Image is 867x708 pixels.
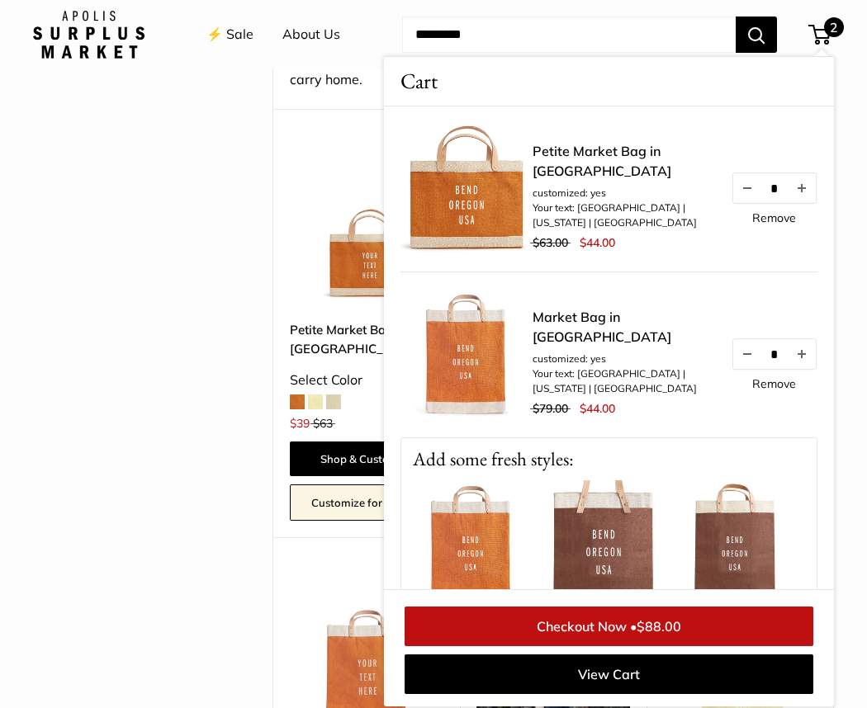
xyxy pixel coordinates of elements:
p: Add some fresh styles: [401,438,817,480]
a: Remove [752,212,796,224]
span: $63.00 [533,235,568,250]
button: Search [736,17,777,53]
a: View Cart [405,654,813,694]
li: customized: yes [533,186,714,201]
a: 2 [810,25,831,45]
span: $44.00 [580,401,615,416]
a: Petite Market Bag in [GEOGRAPHIC_DATA] [533,141,714,181]
a: Checkout Now •$88.00 [405,607,813,646]
img: Petite Market Bag in Cognac [290,150,443,304]
a: ⚡️ Sale [206,22,253,47]
li: Your text: [GEOGRAPHIC_DATA] | [US_STATE] | [GEOGRAPHIC_DATA] [533,201,714,230]
a: About Us [282,22,340,47]
span: Cart [400,65,438,97]
span: $88.00 [637,618,681,635]
a: Petite Market Bag in [GEOGRAPHIC_DATA] [290,320,443,359]
a: Petite Market Bag in CognacPetite Market Bag in Cognac [290,150,443,304]
li: customized: yes [533,352,714,366]
a: Customize for Groups [290,484,443,521]
input: Quantity [761,182,788,196]
span: $44.00 [580,235,615,250]
li: Your text: [GEOGRAPHIC_DATA] | [US_STATE] | [GEOGRAPHIC_DATA] [533,366,714,396]
a: Shop & Customize [290,441,443,476]
button: Increase quantity by 1 [788,339,816,369]
span: 2 [824,17,844,37]
button: Increase quantity by 1 [788,173,816,203]
input: Quantity [761,347,788,361]
button: Decrease quantity by 1 [733,173,761,203]
span: $39 [290,416,310,431]
button: Decrease quantity by 1 [733,339,761,369]
a: Market Bag in [GEOGRAPHIC_DATA] [533,307,714,347]
img: Apolis: Surplus Market [33,11,144,59]
span: $79.00 [533,401,568,416]
div: Select Color [290,368,443,393]
input: Search... [402,17,736,53]
span: $63 [313,416,333,431]
a: Remove [752,378,796,389]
